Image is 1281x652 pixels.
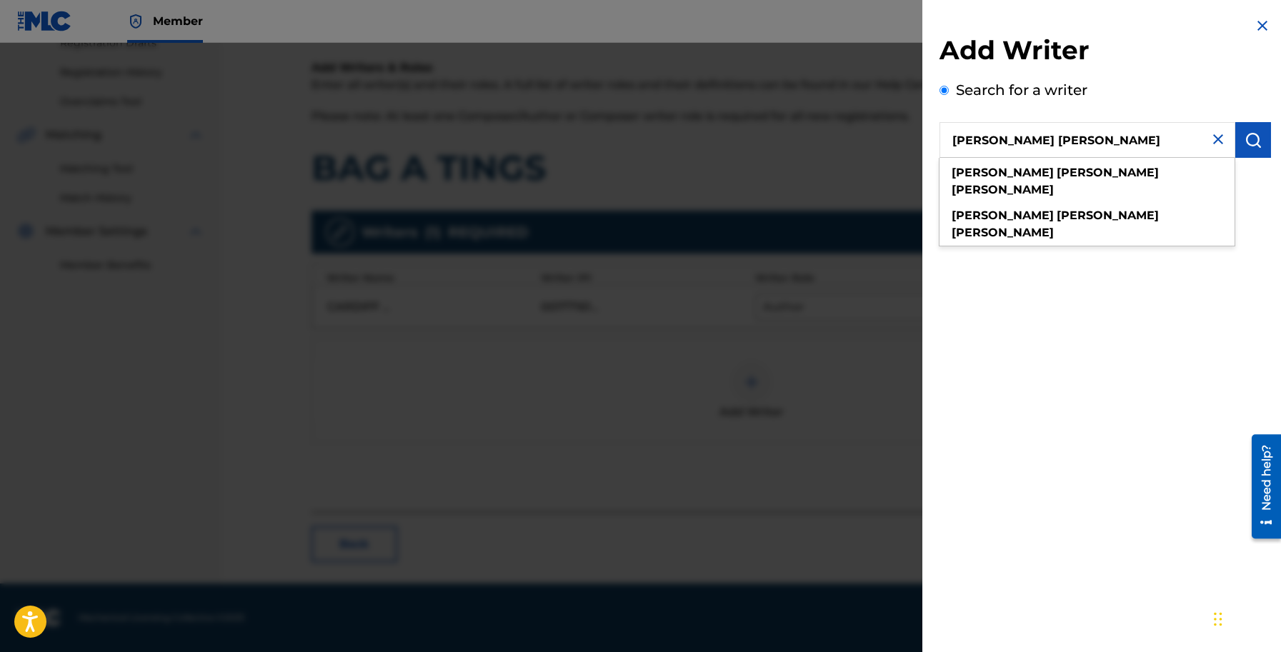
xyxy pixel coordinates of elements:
label: Search for a writer [956,81,1087,99]
img: Search Works [1245,131,1262,149]
img: close [1210,131,1227,148]
input: Search writer's name or IPI Number [939,122,1235,158]
strong: [PERSON_NAME] [952,166,1054,179]
iframe: Resource Center [1241,429,1281,544]
strong: [PERSON_NAME] [952,209,1054,222]
strong: [PERSON_NAME] [952,183,1054,196]
img: Top Rightsholder [127,13,144,30]
span: Member [153,13,203,29]
strong: [PERSON_NAME] [1057,209,1159,222]
h2: Add Writer [939,34,1271,71]
strong: [PERSON_NAME] [952,226,1054,239]
iframe: Chat Widget [1210,583,1281,652]
strong: [PERSON_NAME] [1057,166,1159,179]
div: Drag [1214,598,1222,641]
img: MLC Logo [17,11,72,31]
